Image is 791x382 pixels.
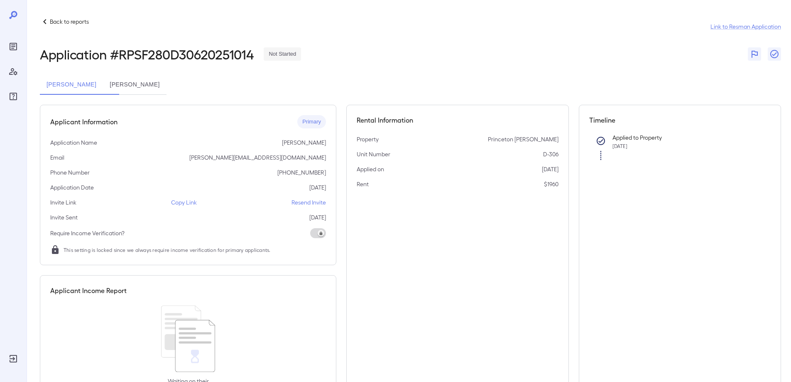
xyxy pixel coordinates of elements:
[264,50,301,58] span: Not Started
[357,165,384,173] p: Applied on
[357,150,390,158] p: Unit Number
[542,165,558,173] p: [DATE]
[40,47,254,62] h2: Application # RPSF280D30620251014
[544,180,558,188] p: $1960
[309,183,326,192] p: [DATE]
[50,229,125,237] p: Require Income Verification?
[50,213,78,222] p: Invite Sent
[40,75,103,95] button: [PERSON_NAME]
[277,168,326,177] p: [PHONE_NUMBER]
[768,47,781,61] button: Close Report
[189,153,326,162] p: [PERSON_NAME][EMAIL_ADDRESS][DOMAIN_NAME]
[612,133,758,142] p: Applied to Property
[7,40,20,53] div: Reports
[357,115,558,125] h5: Rental Information
[50,183,94,192] p: Application Date
[50,286,127,296] h5: Applicant Income Report
[171,198,197,207] p: Copy Link
[612,143,627,149] span: [DATE]
[748,47,761,61] button: Flag Report
[357,135,379,143] p: Property
[291,198,326,207] p: Resend Invite
[7,90,20,103] div: FAQ
[7,352,20,365] div: Log Out
[309,213,326,222] p: [DATE]
[50,168,90,177] p: Phone Number
[64,246,271,254] span: This setting is locked since we always require income verification for primary applicants.
[50,153,64,162] p: Email
[7,65,20,78] div: Manage Users
[282,138,326,147] p: [PERSON_NAME]
[488,135,558,143] p: Princeton [PERSON_NAME]
[50,138,97,147] p: Application Name
[50,198,76,207] p: Invite Link
[297,118,326,126] span: Primary
[50,117,118,127] h5: Applicant Information
[543,150,558,158] p: D-306
[589,115,771,125] h5: Timeline
[103,75,166,95] button: [PERSON_NAME]
[357,180,369,188] p: Rent
[710,22,781,31] a: Link to Resman Application
[50,17,89,26] p: Back to reports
